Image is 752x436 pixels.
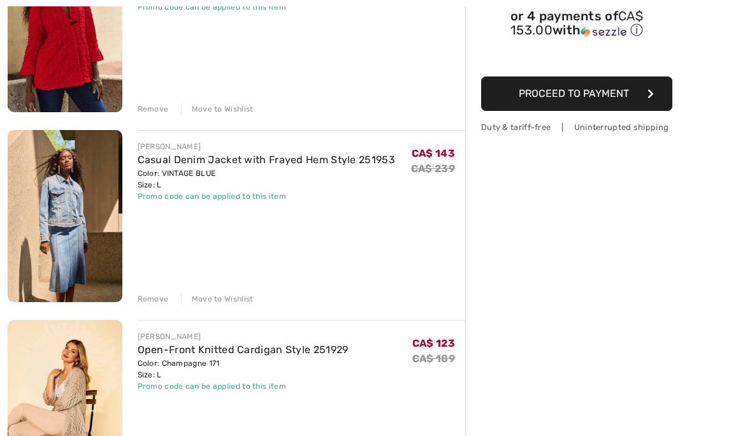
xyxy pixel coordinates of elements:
[481,121,672,133] div: Duty & tariff-free | Uninterrupted shipping
[138,191,395,202] div: Promo code can be applied to this item
[412,352,455,365] s: CA$ 189
[138,331,349,342] div: [PERSON_NAME]
[481,10,672,39] div: or 4 payments of with
[181,103,254,115] div: Move to Wishlist
[481,76,672,111] button: Proceed to Payment
[138,358,349,381] div: Color: Champagne 171 Size: L
[138,381,349,392] div: Promo code can be applied to this item
[138,1,338,13] div: Promo code can be applied to this item
[481,10,672,43] div: or 4 payments ofCA$ 153.00withSezzle Click to learn more about Sezzle
[510,8,643,38] span: CA$ 153.00
[581,26,626,38] img: Sezzle
[138,154,395,166] a: Casual Denim Jacket with Frayed Hem Style 251953
[519,87,629,99] span: Proceed to Payment
[181,293,254,305] div: Move to Wishlist
[481,43,672,72] iframe: PayPal-paypal
[412,147,455,159] span: CA$ 143
[411,163,455,175] s: CA$ 239
[8,130,122,302] img: Casual Denim Jacket with Frayed Hem Style 251953
[138,141,395,152] div: [PERSON_NAME]
[412,337,455,349] span: CA$ 123
[138,293,169,305] div: Remove
[138,168,395,191] div: Color: VINTAGE BLUE Size: L
[138,344,349,356] a: Open-Front Knitted Cardigan Style 251929
[138,103,169,115] div: Remove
